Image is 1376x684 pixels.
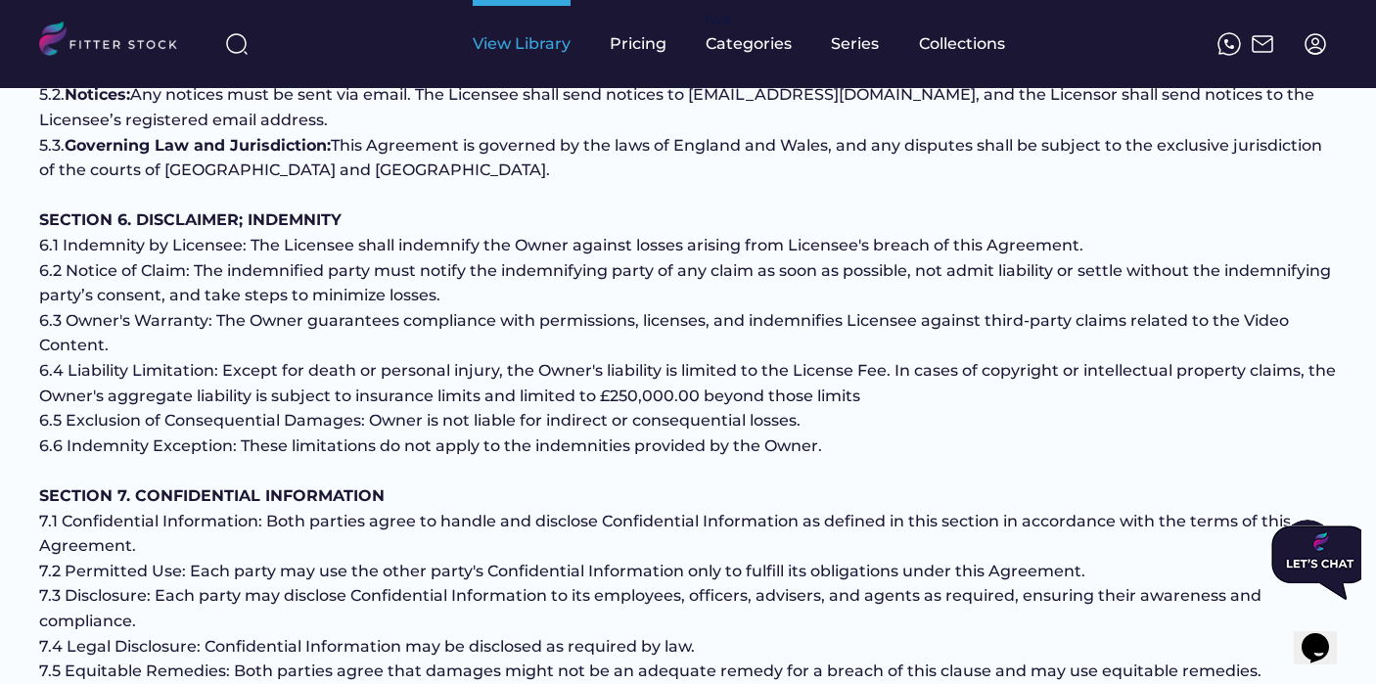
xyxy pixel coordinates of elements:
span: 7.3 Disclosure: Each party may disclose Confidential Information to its employees, officers, advi... [39,586,1265,630]
div: Categories [706,33,792,55]
span: SECTION 6. DISCLAIMER; INDEMNITY [39,210,342,229]
span: 6.1 Indemnity by Licensee: The Licensee shall indemnify the Owner against losses arising from Lic... [39,236,1083,254]
span: SECTION 7. CONFIDENTIAL INFORMATION [39,486,385,505]
span: 5.2. [39,85,65,104]
div: Collections [919,33,1005,55]
img: meteor-icons_whatsapp%20%281%29.svg [1217,32,1241,56]
img: Chat attention grabber [8,8,106,82]
span: 6.5 Exclusion of Consequential Damages: Owner is not liable for indirect or consequential losses. [39,411,801,430]
iframe: chat widget [1263,518,1361,608]
img: profile-circle.svg [1304,32,1327,56]
div: Pricing [610,33,666,55]
div: fvck [706,10,731,29]
span: This Agreement is governed by the laws of England and Wales, and any disputes shall be subject to... [39,136,1326,180]
span: 6.4 Liability Limitation: Except for death or personal injury, the Owner's liability is limited t... [39,361,1340,405]
div: Series [831,33,880,55]
span: 6.6 Indemnity Exception: These limitations do not apply to the indemnities provided by the Owner. [39,436,822,455]
img: LOGO.svg [39,22,194,62]
div: View Library [473,33,571,55]
span: 6.3 Owner's Warranty: The Owner guarantees compliance with permissions, licenses, and indemnifies... [39,311,1293,355]
span: 7.2 Permitted Use: Each party may use the other party's Confidential Information only to fulfill ... [39,562,1085,580]
span: Governing Law and Jurisdiction: [65,136,331,155]
span: 7.1 Confidential Information: Both parties agree to handle and disclose Confidential Information ... [39,512,1295,556]
span: 7.5 Equitable Remedies: Both parties agree that damages might not be an adequate remedy for a bre... [39,661,1261,680]
span: 5.3. [39,136,65,155]
span: 6.2 Notice of Claim: The indemnified party must notify the indemnifying party of any claim as soo... [39,261,1335,305]
span: Notices: [65,85,130,104]
iframe: chat widget [1294,606,1356,664]
span: 7.4 Legal Disclosure: Confidential Information may be disclosed as required by law. [39,637,695,656]
img: Frame%2051.svg [1251,32,1274,56]
img: search-normal%203.svg [225,32,249,56]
